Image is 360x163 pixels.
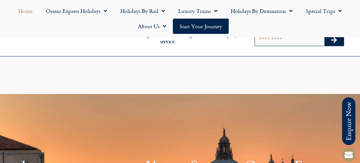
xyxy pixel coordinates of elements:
a: Holidays by Rail [114,3,172,19]
h6: [DATE] to [DATE] 9am – 5pm Outside of these times please leave a message on our 24/7 enquiry serv... [98,26,238,44]
a: Luxury Trains [172,3,224,19]
nav: Menu [3,3,357,34]
a: About Us [131,19,173,34]
a: Orient Express Holidays [39,3,114,19]
button: Search [324,35,344,46]
a: Holidays by Destination [224,3,299,19]
a: Start your Journey [173,19,229,34]
a: Special Trips [299,3,348,19]
a: Home [12,3,39,19]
